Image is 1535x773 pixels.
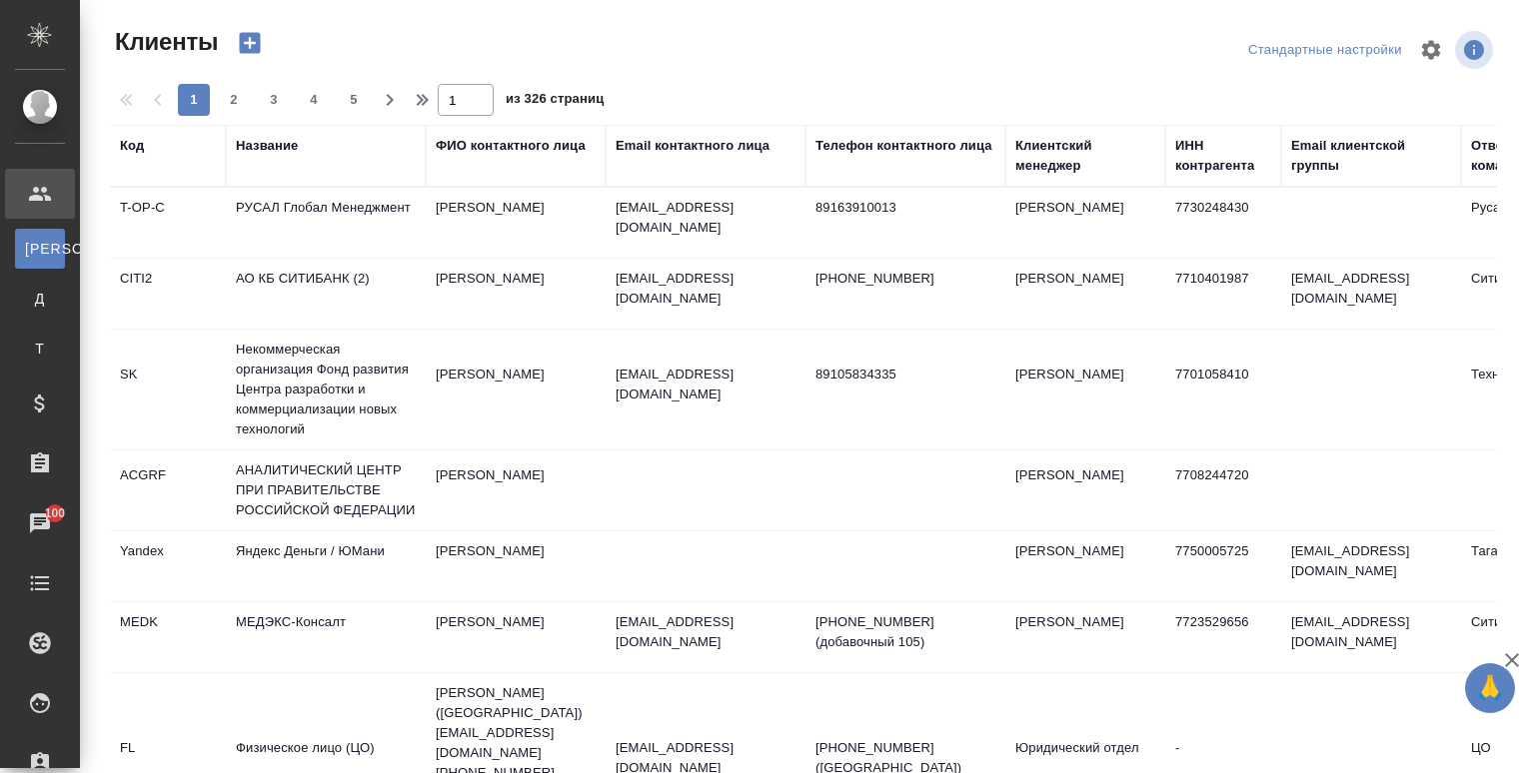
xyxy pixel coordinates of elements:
a: Т [15,329,65,369]
td: T-OP-C [110,188,226,258]
span: 2 [218,90,250,110]
td: 7723529656 [1165,602,1281,672]
button: 3 [258,84,290,116]
button: Создать [226,26,274,60]
td: ACGRF [110,455,226,525]
td: [EMAIL_ADDRESS][DOMAIN_NAME] [1281,602,1461,672]
td: [PERSON_NAME] [426,531,606,601]
div: Код [120,136,144,156]
td: АО КБ СИТИБАНК (2) [226,259,426,329]
td: 7710401987 [1165,259,1281,329]
div: Email контактного лица [616,136,769,156]
div: ФИО контактного лица [436,136,586,156]
td: [PERSON_NAME] [426,602,606,672]
div: Телефон контактного лица [815,136,992,156]
td: Yandex [110,531,226,601]
td: 7730248430 [1165,188,1281,258]
div: Клиентский менеджер [1015,136,1155,176]
td: [PERSON_NAME] [426,259,606,329]
span: 🙏 [1473,667,1507,709]
td: [PERSON_NAME] [1005,531,1165,601]
span: 3 [258,90,290,110]
span: Настроить таблицу [1407,26,1455,74]
span: 5 [338,90,370,110]
td: [PERSON_NAME] [426,455,606,525]
button: 4 [298,84,330,116]
td: [PERSON_NAME] [1005,602,1165,672]
p: 89163910013 [815,198,995,218]
td: [PERSON_NAME] [1005,355,1165,424]
td: [PERSON_NAME] [1005,455,1165,525]
span: Д [25,289,55,309]
p: [EMAIL_ADDRESS][DOMAIN_NAME] [616,269,795,309]
td: SK [110,355,226,424]
span: из 326 страниц [506,87,604,116]
span: [PERSON_NAME] [25,239,55,259]
td: MEDK [110,602,226,672]
div: split button [1243,35,1407,66]
td: [EMAIL_ADDRESS][DOMAIN_NAME] [1281,531,1461,601]
td: 7708244720 [1165,455,1281,525]
p: [EMAIL_ADDRESS][DOMAIN_NAME] [616,365,795,404]
span: 4 [298,90,330,110]
div: Email клиентской группы [1291,136,1451,176]
td: 7750005725 [1165,531,1281,601]
td: [PERSON_NAME] [426,188,606,258]
a: [PERSON_NAME] [15,229,65,269]
td: РУСАЛ Глобал Менеджмент [226,188,426,258]
a: Д [15,279,65,319]
p: [PHONE_NUMBER] (добавочный 105) [815,612,995,652]
td: CITI2 [110,259,226,329]
td: АНАЛИТИЧЕСКИЙ ЦЕНТР ПРИ ПРАВИТЕЛЬСТВЕ РОССИЙСКОЙ ФЕДЕРАЦИИ [226,450,426,530]
span: Клиенты [110,26,218,58]
p: [PHONE_NUMBER] [815,269,995,289]
span: 100 [33,503,78,523]
td: 7701058410 [1165,355,1281,424]
div: ИНН контрагента [1175,136,1271,176]
span: Т [25,339,55,359]
td: [PERSON_NAME] [1005,259,1165,329]
td: Яндекс Деньги / ЮМани [226,531,426,601]
td: [PERSON_NAME] [1005,188,1165,258]
p: 89105834335 [815,365,995,385]
p: [EMAIL_ADDRESS][DOMAIN_NAME] [616,612,795,652]
td: Некоммерческая организация Фонд развития Центра разработки и коммерциализации новых технологий [226,330,426,449]
button: 2 [218,84,250,116]
button: 5 [338,84,370,116]
td: МЕДЭКС-Консалт [226,602,426,672]
p: [EMAIL_ADDRESS][DOMAIN_NAME] [616,198,795,238]
td: [EMAIL_ADDRESS][DOMAIN_NAME] [1281,259,1461,329]
div: Название [236,136,298,156]
button: 🙏 [1465,663,1515,713]
span: Посмотреть информацию [1455,31,1497,69]
td: [PERSON_NAME] [426,355,606,424]
a: 100 [5,498,75,548]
